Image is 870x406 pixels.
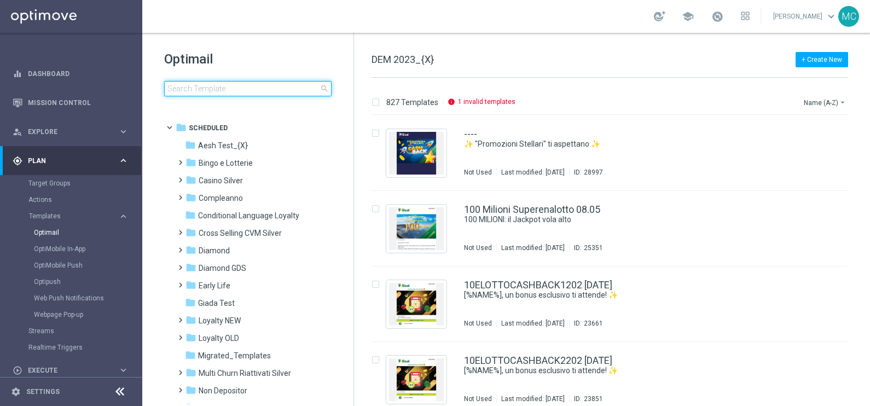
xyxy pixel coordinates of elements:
i: folder [185,227,196,238]
i: folder [185,332,196,343]
a: 10ELOTTOCASHBACK1202 [DATE] [464,280,612,290]
div: ID: [569,395,603,403]
a: ✨ "Promozioni Stellari" ti aspettano ✨ [464,139,776,149]
div: Explore [13,127,118,137]
div: Mission Control [13,88,129,117]
button: Name (A-Z)arrow_drop_down [803,96,848,109]
span: Templates [29,213,107,219]
div: Execute [13,366,118,375]
div: ID: [569,319,603,328]
p: 827 Templates [386,97,438,107]
button: gps_fixed Plan keyboard_arrow_right [12,156,129,165]
a: Target Groups [28,179,114,188]
i: folder [185,157,196,168]
p: 1 invalid templates [458,97,515,106]
div: Not Used [464,395,492,403]
span: Non Depositor [199,386,247,396]
img: 28997.jpeg [389,132,444,175]
i: folder [185,192,196,203]
span: Plan [28,158,118,164]
div: 100 MILIONI: il Jackpot vola alto [464,214,801,225]
a: Settings [26,388,60,395]
i: settings [11,387,21,397]
span: Multi Churn Riattivati Silver [199,368,291,378]
div: 23661 [584,319,603,328]
a: 100 Milioni Superenalotto 08.05 [464,205,600,214]
button: person_search Explore keyboard_arrow_right [12,127,129,136]
span: Diamond [199,246,230,256]
i: folder [185,315,196,326]
button: play_circle_outline Execute keyboard_arrow_right [12,366,129,375]
div: Last modified: [DATE] [497,319,569,328]
div: ID: [569,168,603,177]
i: arrow_drop_down [838,98,847,107]
div: Last modified: [DATE] [497,243,569,252]
div: Dashboard [13,59,129,88]
a: Realtime Triggers [28,343,114,352]
a: [PERSON_NAME]keyboard_arrow_down [772,8,838,25]
span: Cross Selling CVM Silver [199,228,282,238]
div: equalizer Dashboard [12,69,129,78]
h1: Optimail [164,50,332,68]
i: folder [185,175,196,185]
div: 23851 [584,395,603,403]
div: 28997 [584,168,603,177]
i: folder [185,262,196,273]
div: Not Used [464,319,492,328]
span: Early Life [199,281,230,291]
i: keyboard_arrow_right [118,365,129,375]
i: folder [176,122,187,133]
span: Compleanno [199,193,243,203]
div: MC [838,6,859,27]
a: ---- [464,129,477,139]
div: Templates keyboard_arrow_right [28,212,129,221]
div: Press SPACE to select this row. [361,115,868,191]
span: Loyalty OLD [199,333,239,343]
div: Last modified: [DATE] [497,395,569,403]
i: play_circle_outline [13,366,22,375]
span: school [682,10,694,22]
i: folder [185,245,196,256]
div: Press SPACE to select this row. [361,191,868,266]
div: Realtime Triggers [28,339,141,356]
i: keyboard_arrow_right [118,126,129,137]
i: person_search [13,127,22,137]
span: Explore [28,129,118,135]
div: [%NAME%], un bonus esclusivo ti attende! ✨ [464,290,801,300]
i: folder [185,350,196,361]
span: Giada Test [198,298,235,308]
div: Optimail [34,224,141,241]
i: info [448,98,455,106]
i: folder [185,280,196,291]
div: ID: [569,243,603,252]
div: [%NAME%], un bonus esclusivo ti attende! ✨ [464,366,801,376]
span: DEM 2023_{X} [372,54,434,65]
div: Templates [28,208,141,323]
button: + Create New [796,52,848,67]
span: Loyalty NEW [199,316,241,326]
a: [%NAME%], un bonus esclusivo ti attende! ✨ [464,290,776,300]
div: Actions [28,192,141,208]
a: Streams [28,327,114,335]
div: Optipush [34,274,141,290]
span: Conditional Language Loyalty [198,211,299,221]
a: Mission Control [28,88,129,117]
a: Actions [28,195,114,204]
span: search [320,84,329,93]
button: Mission Control [12,98,129,107]
span: Aesh Test_{X} [198,141,248,150]
i: keyboard_arrow_right [118,211,129,222]
a: 100 MILIONI: il Jackpot vola alto [464,214,776,225]
i: folder [185,367,196,378]
i: keyboard_arrow_right [118,155,129,166]
i: folder [185,385,196,396]
i: folder [185,140,196,150]
img: 23661.jpeg [389,283,444,326]
i: gps_fixed [13,156,22,166]
a: [%NAME%], un bonus esclusivo ti attende! ✨ [464,366,776,376]
div: ✨ "Promozioni Stellari" ti aspettano ✨ [464,139,801,149]
i: folder [185,297,196,308]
